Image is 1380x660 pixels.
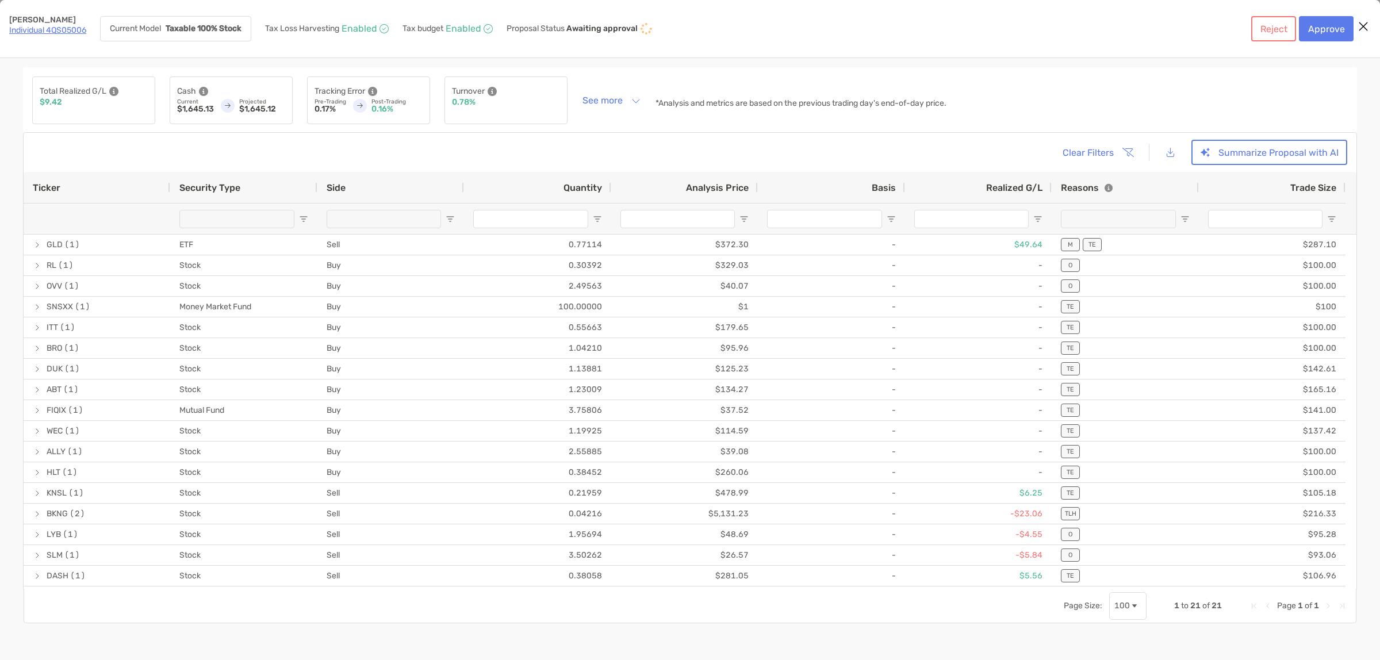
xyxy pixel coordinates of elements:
span: RL [47,256,56,275]
span: ALLY [47,442,66,461]
div: - [905,276,1052,296]
div: - [758,545,905,565]
div: 0.38058 [464,566,611,586]
div: - [758,359,905,379]
div: $49.64 [905,235,1052,255]
p: $1,645.13 [177,105,214,113]
p: Tax Loss Harvesting [265,25,339,33]
div: $100.00 [1199,317,1345,337]
p: 0.16% [371,105,423,113]
div: Sell [317,524,464,544]
span: LYV [47,587,61,606]
button: Approve [1299,16,1354,41]
div: 1.95694 [464,524,611,544]
div: - [905,359,1052,379]
div: 2.55885 [464,442,611,462]
div: - [758,421,905,441]
div: - [758,524,905,544]
div: - [758,297,905,317]
div: Stock [170,442,317,462]
p: Enabled [446,25,481,33]
div: $106.96 [1199,566,1345,586]
span: 1 [1314,601,1319,611]
div: $281.05 [611,566,758,586]
div: 0.21959 [464,483,611,503]
div: Sell [317,566,464,586]
div: $100.00 [1199,255,1345,275]
span: to [1181,601,1189,611]
div: Stock [170,462,317,482]
div: - [758,276,905,296]
span: (1) [58,256,74,275]
div: -$4.55 [905,524,1052,544]
div: $1 [611,297,758,317]
span: Side [327,182,346,193]
div: - [758,566,905,586]
div: $100.00 [1199,442,1345,462]
input: Realized G/L Filter Input [914,210,1029,228]
span: Trade Size [1290,182,1336,193]
div: 100 [1114,601,1130,611]
div: Sell [317,235,464,255]
p: $9.42 [40,98,62,106]
div: $478.99 [611,483,758,503]
div: Money Market Fund [170,297,317,317]
div: $48.69 [611,524,758,544]
div: -$5.84 [905,545,1052,565]
input: Analysis Price Filter Input [620,210,735,228]
p: Proposal Status [507,24,565,33]
div: - [758,235,905,255]
div: - [905,400,1052,420]
span: (1) [64,546,80,565]
div: -$23.06 [905,504,1052,524]
p: TE [1067,489,1074,497]
div: Next Page [1324,601,1333,611]
div: $100.00 [1199,462,1345,482]
div: $114.59 [611,421,758,441]
span: BKNG [47,504,68,523]
div: - [758,504,905,524]
button: Clear Filters [1053,140,1141,165]
p: TE [1067,469,1074,476]
span: Quantity [563,182,602,193]
p: Current Model [110,25,161,33]
div: Stock [170,421,317,441]
div: Stock [170,317,317,337]
button: Open Filter Menu [1327,214,1336,224]
div: - [758,483,905,503]
span: FIQIX [47,401,66,420]
span: KNSL [47,484,67,502]
div: $5,131.23 [611,504,758,524]
span: (1) [67,442,83,461]
div: Stock [170,566,317,586]
span: (1) [64,421,80,440]
div: $165.16 [1199,379,1345,400]
div: Last Page [1337,601,1347,611]
p: O [1068,551,1072,559]
div: $100.00 [1199,276,1345,296]
button: See more [573,90,650,110]
span: (2) [70,504,85,523]
div: 0.55663 [464,317,611,337]
p: Awaiting approval [566,24,638,33]
div: Stock [170,483,317,503]
p: Current [177,98,214,105]
button: Close modal [1355,18,1372,36]
div: Stock [170,379,317,400]
div: - [758,317,905,337]
div: $26.57 [611,545,758,565]
div: Stock [170,255,317,275]
div: $372.30 [611,235,758,255]
p: $1,645.12 [239,105,285,113]
div: Buy [317,317,464,337]
p: TE [1067,386,1074,393]
div: -$8.83 [905,586,1052,607]
p: TE [1067,572,1074,580]
div: Stock [170,504,317,524]
div: 0.30392 [464,255,611,275]
div: $37.52 [611,400,758,420]
span: GLD [47,235,63,254]
div: $100 [1199,297,1345,317]
span: (1) [64,235,80,254]
div: Stock [170,524,317,544]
